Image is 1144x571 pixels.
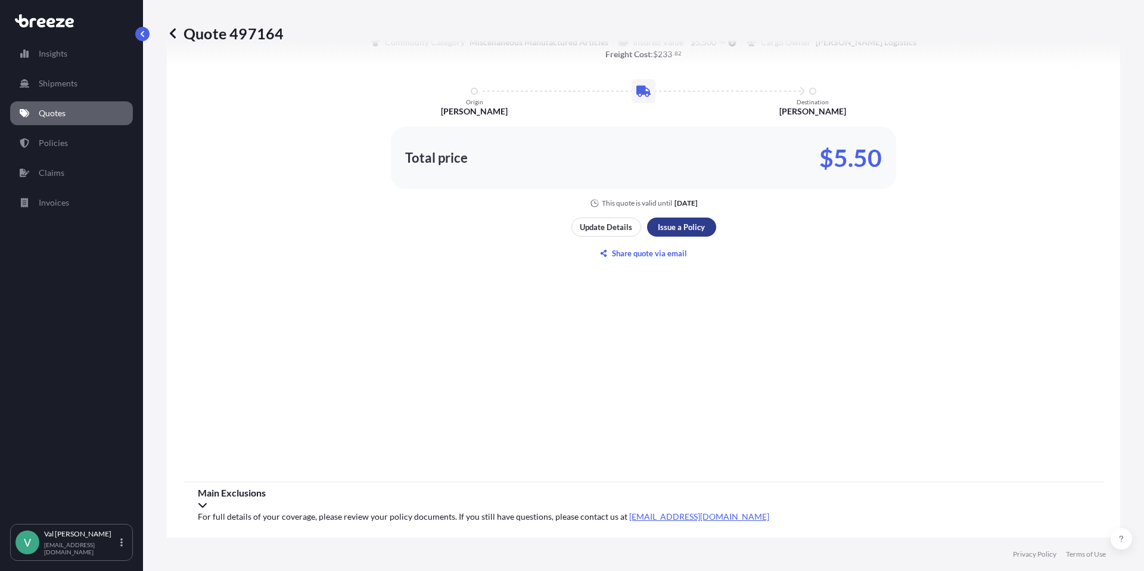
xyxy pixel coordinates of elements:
p: Invoices [39,197,69,209]
p: Origin [466,98,483,105]
a: Claims [10,161,133,185]
p: Quote 497164 [167,24,284,43]
p: [PERSON_NAME] [441,105,508,117]
span: Main Exclusions [198,487,1089,499]
a: Shipments [10,72,133,95]
p: [EMAIL_ADDRESS][DOMAIN_NAME] [44,541,118,556]
a: Quotes [10,101,133,125]
p: Share quote via email [612,247,687,259]
p: This quote is valid until [602,198,672,208]
p: Val [PERSON_NAME] [44,529,118,539]
p: Quotes [39,107,66,119]
p: Issue a Policy [658,221,705,233]
button: Issue a Policy [647,218,716,237]
p: Total price [405,152,468,164]
p: $5.50 [819,148,882,167]
p: [PERSON_NAME] [779,105,846,117]
a: Policies [10,131,133,155]
p: Shipments [39,77,77,89]
a: [EMAIL_ADDRESS][DOMAIN_NAME] [629,511,769,522]
a: Insights [10,42,133,66]
p: Policies [39,137,68,149]
p: Destination [797,98,829,105]
button: Share quote via email [571,244,716,263]
span: V [24,536,31,548]
div: Main Exclusions [198,487,1089,511]
a: Invoices [10,191,133,215]
p: Claims [39,167,64,179]
button: Update Details [571,218,641,237]
p: [DATE] [674,198,698,208]
a: Privacy Policy [1013,550,1056,559]
a: Terms of Use [1066,550,1106,559]
p: Insights [39,48,67,60]
span: For full details of your coverage, please review your policy documents. If you still have questio... [198,511,1089,523]
p: Update Details [580,221,632,233]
